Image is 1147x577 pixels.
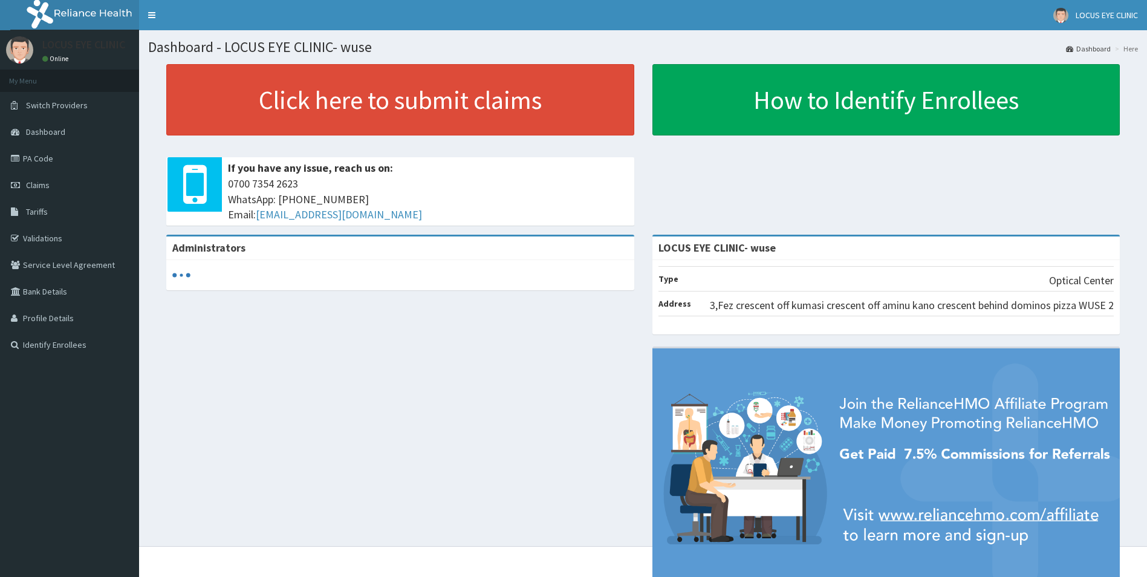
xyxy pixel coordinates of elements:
b: Administrators [172,241,245,255]
p: Optical Center [1049,273,1114,288]
span: Dashboard [26,126,65,137]
img: User Image [1053,8,1068,23]
a: Dashboard [1066,44,1111,54]
b: Type [658,273,678,284]
span: Tariffs [26,206,48,217]
a: Online [42,54,71,63]
span: 0700 7354 2623 WhatsApp: [PHONE_NUMBER] Email: [228,176,628,223]
strong: LOCUS EYE CLINIC- wuse [658,241,776,255]
span: Switch Providers [26,100,88,111]
p: 3,Fez crescent off kumasi crescent off aminu kano crescent behind dominos pizza WUSE 2 [710,298,1114,313]
a: How to Identify Enrollees [652,64,1120,135]
a: Click here to submit claims [166,64,634,135]
h1: Dashboard - LOCUS EYE CLINIC- wuse [148,39,1138,55]
p: LOCUS EYE CLINIC [42,39,125,50]
a: [EMAIL_ADDRESS][DOMAIN_NAME] [256,207,422,221]
img: User Image [6,36,33,64]
span: LOCUS EYE CLINIC [1076,10,1138,21]
li: Here [1112,44,1138,54]
span: Claims [26,180,50,191]
b: If you have any issue, reach us on: [228,161,393,175]
b: Address [658,298,691,309]
svg: audio-loading [172,266,190,284]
